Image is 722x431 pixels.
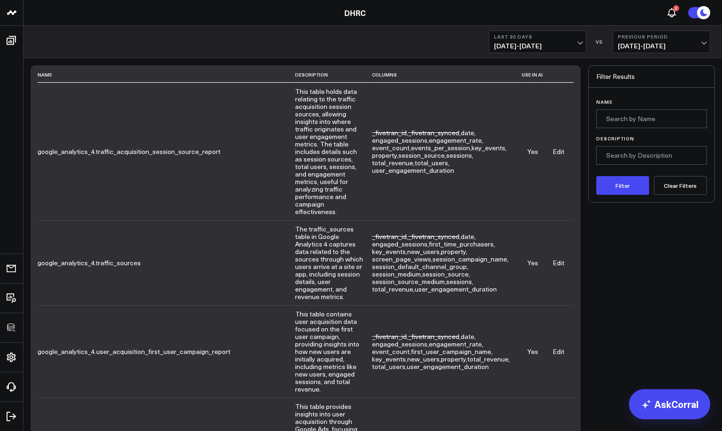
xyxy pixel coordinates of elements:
td: Yes [522,305,544,398]
button: Previous Period[DATE]-[DATE] [613,31,710,53]
span: engaged_sessions [372,136,427,145]
span: , [408,128,461,137]
span: user_engagement_duration [407,362,489,371]
span: , [407,247,441,256]
span: total_users [372,362,405,371]
span: user_engagement_duration [415,285,497,293]
span: , [441,354,467,363]
span: sessions [446,151,472,160]
span: , [415,158,449,167]
span: total_users [415,158,448,167]
span: _fivetran_id [372,232,407,241]
span: , [446,277,473,286]
span: screen_page_views [372,254,431,263]
b: Last 30 Days [494,34,581,39]
span: , [408,232,461,241]
span: , [372,232,408,241]
span: , [398,151,446,160]
button: Filter [596,176,649,195]
span: date [461,232,474,241]
span: engaged_sessions [372,339,427,348]
b: Previous Period [618,34,705,39]
a: Edit [553,258,565,267]
span: , [372,262,468,271]
span: , [411,143,471,152]
span: , [429,136,483,145]
span: , [408,332,461,341]
button: Last 30 Days[DATE]-[DATE] [489,31,586,53]
label: Name [596,99,707,105]
span: events_per_session [411,143,470,152]
a: Edit [553,147,565,156]
span: , [372,277,446,286]
input: Search by Name [596,109,707,128]
span: , [411,347,493,356]
span: _fivetran_id [372,128,407,137]
span: , [441,247,467,256]
span: first_time_purchasers [429,239,494,248]
span: engagement_rate [429,339,482,348]
th: Columns [372,67,522,83]
span: [DATE] - [DATE] [494,42,581,50]
span: session_default_channel_group [372,262,467,271]
span: first_user_campaign_name [411,347,491,356]
span: , [372,151,398,160]
div: Filter Results [589,66,714,88]
span: session_campaign_name [433,254,507,263]
span: , [372,285,415,293]
div: VS [591,39,608,45]
span: , [372,269,422,278]
span: _fivetran_synced [408,128,459,137]
span: _fivetran_synced [408,232,459,241]
span: , [433,254,509,263]
span: , [372,247,407,256]
span: session_source [398,151,445,160]
span: , [372,339,429,348]
span: new_users [407,247,440,256]
a: AskCorral [629,389,710,419]
span: engaged_sessions [372,239,427,248]
span: key_events [471,143,505,152]
span: , [372,143,411,152]
span: property [441,354,466,363]
span: , [429,239,495,248]
span: , [372,354,407,363]
label: Description [596,136,707,141]
td: This table holds data relating to the traffic acquisition session sources, allowing insights into... [295,83,372,220]
td: Yes [522,220,544,305]
td: google_analytics_4.traffic_sources [38,220,295,305]
td: google_analytics_4.user_acquisition_first_user_campaign_report [38,305,295,398]
span: , [372,136,429,145]
span: , [422,269,470,278]
span: , [407,354,441,363]
button: Clear Filters [654,176,707,195]
th: Name [38,67,295,83]
th: Use in AI [522,67,544,83]
span: total_revenue [467,354,509,363]
span: property [441,247,466,256]
span: , [372,332,408,341]
span: date [461,332,474,341]
span: , [446,151,473,160]
span: key_events [372,354,406,363]
a: Edit [553,347,565,356]
span: date [461,128,474,137]
a: DHRC [344,8,366,18]
span: new_users [407,354,440,363]
span: key_events [372,247,406,256]
span: , [372,239,429,248]
span: , [372,362,407,371]
span: sessions [446,277,472,286]
span: , [429,339,483,348]
span: total_revenue [372,285,413,293]
input: Search by Description [596,146,707,165]
span: event_count [372,347,410,356]
span: session_medium [372,269,421,278]
span: , [467,354,510,363]
span: , [372,158,415,167]
span: event_count [372,143,410,152]
span: _fivetran_synced [408,332,459,341]
td: The traffic_sources table in Google Analytics 4 captures data related to the sources through whic... [295,220,372,305]
span: , [372,254,433,263]
div: 2 [673,5,679,11]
